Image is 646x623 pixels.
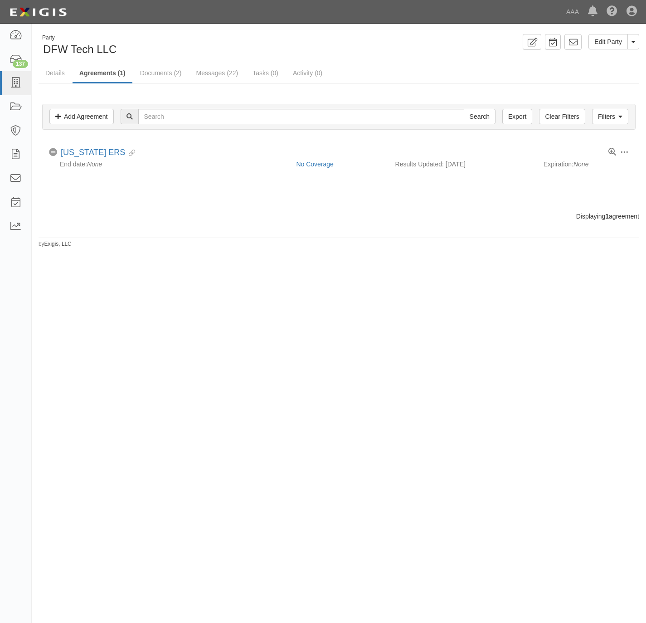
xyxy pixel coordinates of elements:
a: Filters [592,109,628,124]
div: DFW Tech LLC [39,34,332,57]
a: Exigis, LLC [44,241,72,247]
i: No Coverage [49,148,57,156]
div: Party [42,34,117,42]
div: Results Updated: [DATE] [395,160,530,169]
a: Export [502,109,532,124]
em: None [573,161,588,168]
a: Details [39,64,72,82]
img: logo-5460c22ac91f19d4615b14bd174203de0afe785f0fc80cf4dbbc73dc1793850b.png [7,4,69,20]
a: Activity (0) [286,64,329,82]
div: 137 [13,60,28,68]
a: Add Agreement [49,109,114,124]
a: [US_STATE] ERS [61,148,125,157]
a: Tasks (0) [246,64,285,82]
a: AAA [562,3,583,21]
i: Help Center - Complianz [607,6,617,17]
input: Search [138,109,464,124]
a: Documents (2) [133,64,189,82]
i: Evidence Linked [125,150,135,156]
div: End date: [49,160,289,169]
a: Messages (22) [189,64,245,82]
div: Displaying agreement [32,212,646,221]
a: View results summary [608,148,616,156]
div: Expiration: [544,160,629,169]
small: by [39,240,72,248]
a: Agreements (1) [73,64,132,83]
b: 1 [605,213,609,220]
a: No Coverage [296,161,334,168]
span: DFW Tech LLC [43,43,117,55]
em: None [87,161,102,168]
a: Edit Party [588,34,628,49]
a: Clear Filters [539,109,585,124]
div: Texas ERS [61,148,135,158]
input: Search [464,109,495,124]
